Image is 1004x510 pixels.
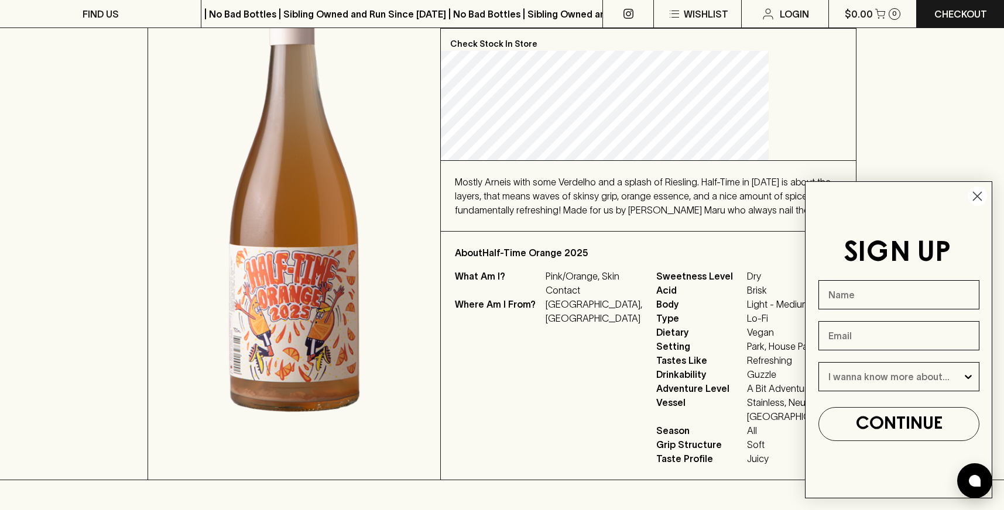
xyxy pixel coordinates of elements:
[656,283,744,297] span: Acid
[656,395,744,423] span: Vessel
[818,407,979,441] button: CONTINUE
[546,297,642,325] p: [GEOGRAPHIC_DATA], [GEOGRAPHIC_DATA]
[747,353,842,367] span: Refreshing
[656,297,744,311] span: Body
[656,423,744,437] span: Season
[747,311,842,325] span: Lo-Fi
[656,452,744,466] span: Taste Profile
[656,325,744,339] span: Dietary
[818,321,979,350] input: Email
[747,269,842,283] span: Dry
[747,339,842,353] span: Park, House Party
[967,186,988,206] button: Close dialog
[656,381,744,395] span: Adventure Level
[455,297,543,325] p: Where Am I From?
[656,269,744,283] span: Sweetness Level
[455,269,543,297] p: What Am I?
[780,7,809,21] p: Login
[83,7,119,21] p: FIND US
[828,363,962,391] input: I wanna know more about...
[969,475,981,487] img: bubble-icon
[684,7,728,21] p: Wishlist
[455,177,832,215] span: Mostly Arneis with some Verdelho and a splash of Riesling. Half-Time in [DATE] is about the layer...
[441,29,856,51] p: Check Stock In Store
[747,423,842,437] span: All
[747,367,842,381] span: Guzzle
[793,170,1004,510] div: FLYOUT Form
[656,311,744,325] span: Type
[656,367,744,381] span: Drinkability
[892,11,897,17] p: 0
[747,297,842,311] span: Light - Medium
[934,7,987,21] p: Checkout
[546,269,642,297] p: Pink/Orange, Skin Contact
[747,437,842,452] span: Soft
[818,280,979,309] input: Name
[844,240,951,267] span: SIGN UP
[962,363,974,391] button: Show Options
[747,395,842,423] span: Stainless, Neutral or [GEOGRAPHIC_DATA]
[455,246,842,260] p: About Half-Time Orange 2025
[845,7,873,21] p: $0.00
[656,437,744,452] span: Grip Structure
[656,339,744,353] span: Setting
[747,325,842,339] span: Vegan
[747,381,842,395] span: A Bit Adventurous
[747,452,842,466] span: Juicy
[747,283,842,297] span: Brisk
[656,353,744,367] span: Tastes Like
